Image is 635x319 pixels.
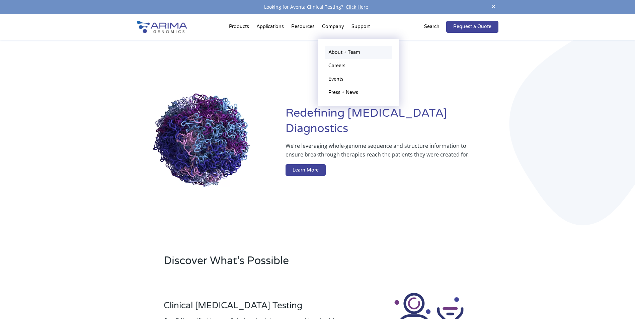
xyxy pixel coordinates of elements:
a: Events [325,73,392,86]
h1: Redefining [MEDICAL_DATA] Diagnostics [286,106,498,141]
h3: Clinical [MEDICAL_DATA] Testing [164,300,346,316]
a: Click Here [343,4,371,10]
iframe: Chat Widget [602,287,635,319]
p: We’re leveraging whole-genome sequence and structure information to ensure breakthrough therapies... [286,141,471,164]
a: Request a Quote [446,21,498,33]
a: Careers [325,59,392,73]
p: Search [424,22,440,31]
img: Arima-Genomics-logo [137,21,187,33]
a: About + Team [325,46,392,59]
a: Press + News [325,86,392,99]
a: Learn More [286,164,326,176]
div: Looking for Aventa Clinical Testing? [137,3,498,11]
h2: Discover What’s Possible [164,253,403,274]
